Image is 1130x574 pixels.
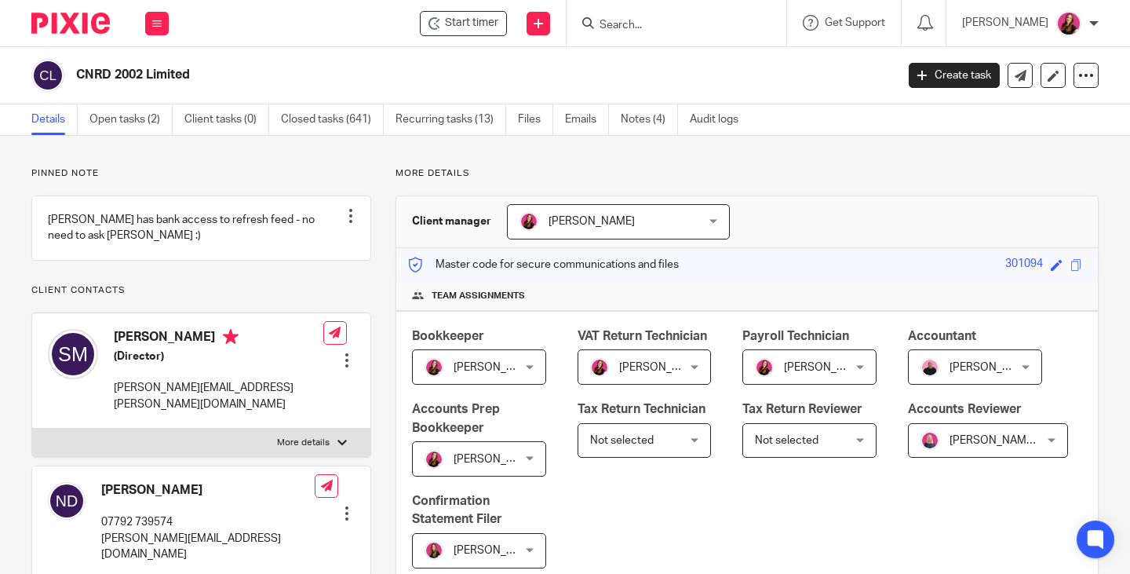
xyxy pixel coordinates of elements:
img: Bio%20-%20Kemi%20.png [920,358,939,377]
a: Recurring tasks (13) [395,104,506,135]
img: 17.png [425,541,443,560]
span: Start timer [445,15,498,31]
img: 21.png [1056,11,1081,36]
input: Search [598,19,739,33]
span: [PERSON_NAME] FCCA [950,435,1067,446]
span: Tax Return Technician [578,403,705,415]
p: More details [395,167,1099,180]
span: Not selected [755,435,818,446]
img: Pixie [31,13,110,34]
span: Not selected [590,435,654,446]
p: Master code for secure communications and files [408,257,679,272]
h2: CNRD 2002 Limited [76,67,724,83]
span: [PERSON_NAME] [549,216,635,227]
span: [PERSON_NAME] [950,362,1036,373]
span: [PERSON_NAME] [454,454,540,465]
span: Tax Return Reviewer [742,403,862,415]
p: [PERSON_NAME] [962,15,1048,31]
a: Audit logs [690,104,750,135]
img: svg%3E [48,329,98,379]
a: Notes (4) [621,104,678,135]
img: svg%3E [48,482,86,520]
a: Emails [565,104,609,135]
span: Confirmation Statement Filer [412,495,502,525]
p: More details [277,437,330,449]
p: [PERSON_NAME][EMAIL_ADDRESS][PERSON_NAME][DOMAIN_NAME] [114,380,323,412]
img: 21.png [425,358,443,377]
div: CNRD 2002 Limited [420,11,507,36]
span: Bookkeeper [412,330,484,342]
span: Payroll Technician [742,330,849,342]
img: 21.png [755,358,774,377]
span: [PERSON_NAME] [454,362,540,373]
a: Client tasks (0) [184,104,269,135]
p: Pinned note [31,167,371,180]
img: 21.png [590,358,609,377]
i: Primary [223,329,239,345]
a: Files [518,104,553,135]
span: [PERSON_NAME] [454,545,540,556]
img: 21.png [425,450,443,469]
img: Cheryl%20Sharp%20FCCA.png [920,431,939,450]
img: 21.png [519,212,538,231]
span: Get Support [825,17,885,28]
span: [PERSON_NAME] [784,362,870,373]
span: Accounts Prep Bookkeeper [412,403,500,433]
a: Details [31,104,78,135]
img: svg%3E [31,59,64,92]
span: Accounts Reviewer [908,403,1022,415]
a: Closed tasks (641) [281,104,384,135]
span: Team assignments [432,290,525,302]
a: Open tasks (2) [89,104,173,135]
a: Create task [909,63,1000,88]
h3: Client manager [412,214,491,229]
h4: [PERSON_NAME] [101,482,315,499]
h4: [PERSON_NAME] [114,329,323,349]
div: 301094 [1005,256,1043,274]
span: VAT Return Technician [578,330,707,342]
span: [PERSON_NAME] [619,362,705,373]
span: Accountant [908,330,976,342]
p: 07792 739574 [101,514,315,530]
p: Client contacts [31,284,371,297]
p: [PERSON_NAME][EMAIL_ADDRESS][DOMAIN_NAME] [101,531,315,563]
h5: (Director) [114,349,323,364]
